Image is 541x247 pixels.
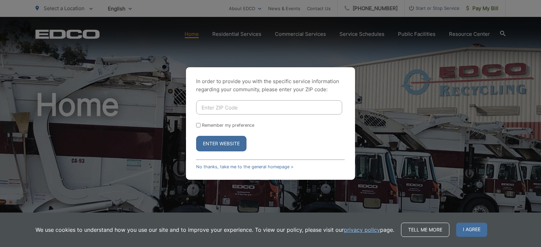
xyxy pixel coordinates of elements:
a: Tell me more [401,223,449,237]
button: Enter Website [196,136,246,151]
label: Remember my preference [202,123,254,128]
a: No thanks, take me to the general homepage > [196,164,293,169]
p: We use cookies to understand how you use our site and to improve your experience. To view our pol... [36,226,394,234]
input: Enter ZIP Code [196,100,342,115]
p: In order to provide you with the specific service information regarding your community, please en... [196,77,345,94]
a: privacy policy [344,226,380,234]
span: I agree [456,223,487,237]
